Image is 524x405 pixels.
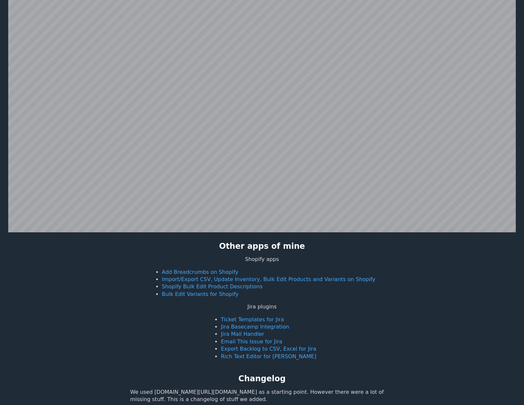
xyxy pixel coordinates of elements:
a: Email This Issue for Jira [221,338,282,345]
a: Jira Mail Handler [221,331,264,337]
a: Ticket Templates for Jira [221,316,284,323]
a: Export Backlog to CSV, Excel for Jira [221,346,316,352]
a: Shopify Bulk Edit Product Descriptions [162,283,263,290]
a: Jira Basecamp Integration [221,324,289,330]
a: Rich Text Editor for [PERSON_NAME] [221,353,316,360]
a: Import/Export CSV, Update Inventory, Bulk Edit Products and Variants on Shopify [162,276,375,282]
a: Bulk Edit Variants for Shopify [162,291,239,297]
a: Add Breadcrumbs on Shopify [162,269,238,275]
h2: Changelog [238,373,285,385]
h2: Other apps of mine [219,241,305,252]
